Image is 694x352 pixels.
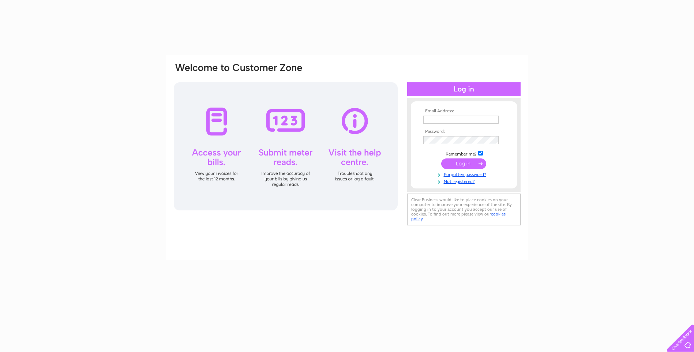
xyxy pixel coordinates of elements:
[441,158,486,169] input: Submit
[423,171,506,177] a: Forgotten password?
[411,211,506,221] a: cookies policy
[407,194,521,225] div: Clear Business would like to place cookies on your computer to improve your experience of the sit...
[421,109,506,114] th: Email Address:
[421,150,506,157] td: Remember me?
[421,129,506,134] th: Password:
[423,177,506,184] a: Not registered?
